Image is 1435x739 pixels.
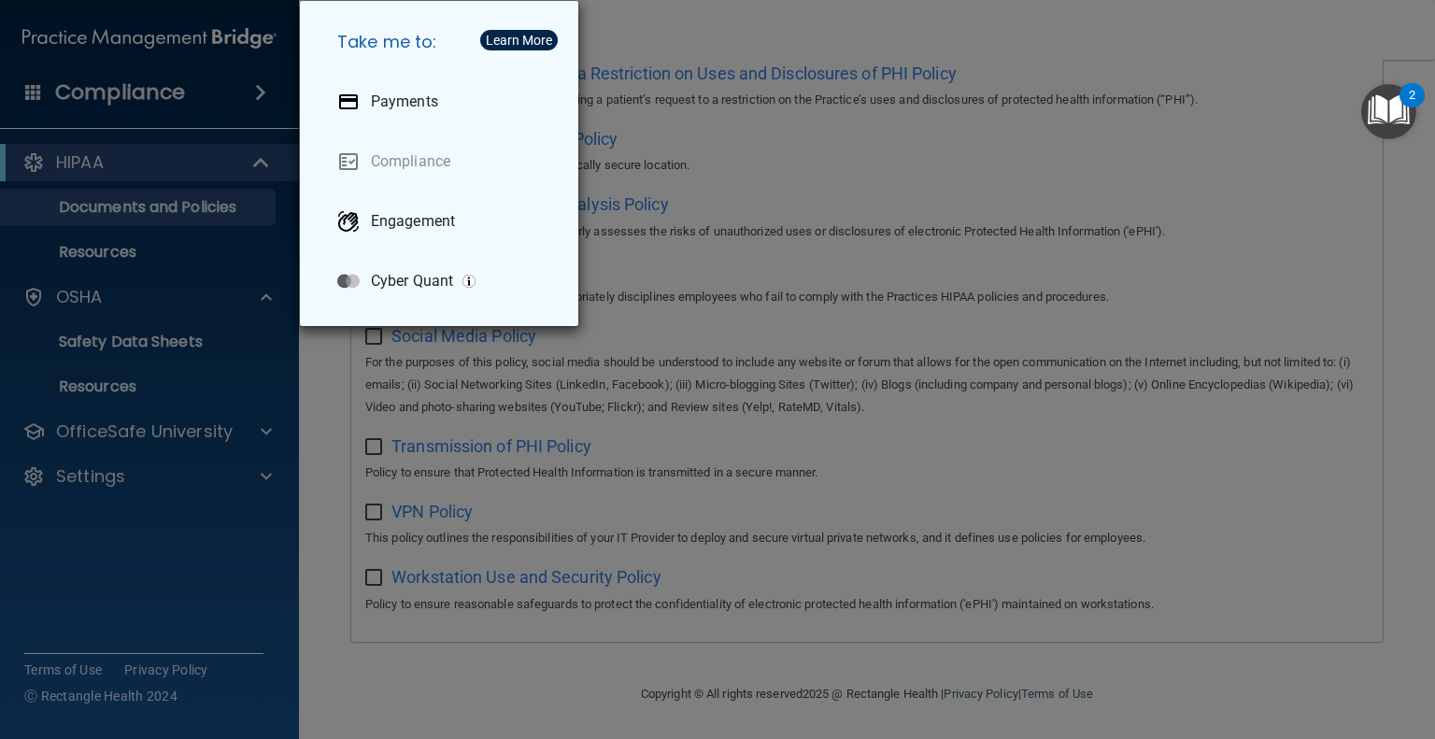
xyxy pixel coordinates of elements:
[1342,610,1413,681] iframe: Drift Widget Chat Controller
[322,16,563,68] h5: Take me to:
[371,272,453,291] p: Cyber Quant
[480,30,558,50] button: Learn More
[371,212,455,231] p: Engagement
[322,135,563,188] a: Compliance
[322,255,563,307] a: Cyber Quant
[371,92,438,111] p: Payments
[322,76,563,128] a: Payments
[1361,84,1416,139] button: Open Resource Center, 2 new notifications
[322,195,563,248] a: Engagement
[486,34,552,47] div: Learn More
[1409,95,1415,120] div: 2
